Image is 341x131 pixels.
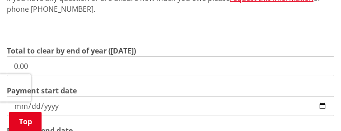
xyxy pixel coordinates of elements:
label: Payment start date [7,85,77,96]
a: Top [9,112,42,131]
label: Total to clear by end of year ([DATE]) [7,45,136,56]
iframe: Messenger Launcher [299,93,332,126]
